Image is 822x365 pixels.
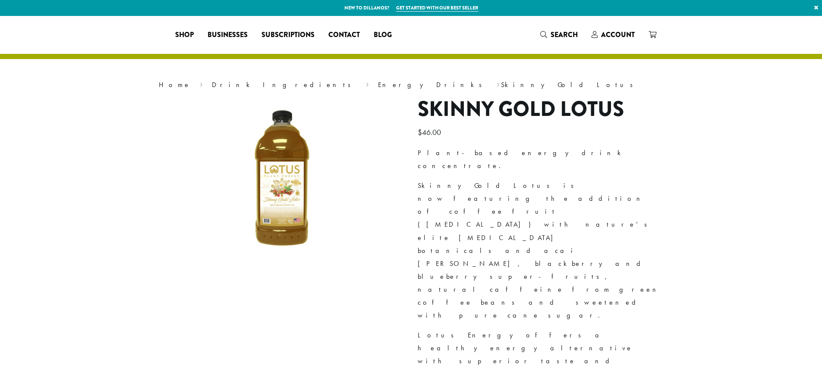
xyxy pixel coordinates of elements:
[378,80,488,89] a: Energy Drinks
[212,80,356,89] a: Drink Ingredients
[208,30,248,41] span: Businesses
[168,28,201,42] a: Shop
[261,30,315,41] span: Subscriptions
[418,147,664,172] p: Plant-based energy drink concentrate.
[200,77,203,90] span: ›
[396,4,478,12] a: Get started with our best seller
[366,77,369,90] span: ›
[601,30,635,40] span: Account
[174,97,390,259] img: Skinny Gold Lotus
[551,30,578,40] span: Search
[418,97,664,122] h1: Skinny Gold Lotus
[374,30,392,41] span: Blog
[159,80,664,90] nav: Breadcrumb
[497,77,500,90] span: ›
[418,127,422,137] span: $
[533,28,585,42] a: Search
[175,30,194,41] span: Shop
[418,179,664,322] p: Skinny Gold Lotus is now featuring the addition of coffee fruit ([MEDICAL_DATA]) with nature’s el...
[328,30,360,41] span: Contact
[159,80,191,89] a: Home
[418,127,443,137] bdi: 46.00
